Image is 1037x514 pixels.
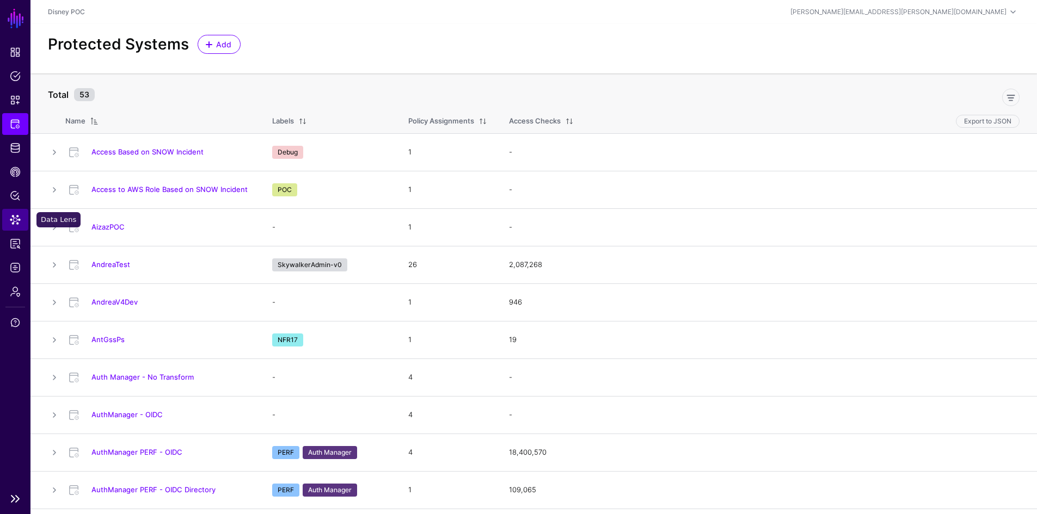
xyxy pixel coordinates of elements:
td: 1 [397,321,498,358]
a: Snippets [2,89,28,111]
a: CAEP Hub [2,161,28,183]
span: PERF [272,446,299,459]
td: 4 [397,396,498,434]
span: Admin [10,286,21,297]
span: Debug [272,146,303,159]
td: - [261,358,397,396]
span: PERF [272,484,299,497]
td: 1 [397,283,498,321]
div: 946 [509,297,1020,308]
a: AndreaV4Dev [91,298,138,306]
div: 109,065 [509,485,1020,496]
div: Data Lens [36,212,81,227]
span: Dashboard [10,47,21,58]
span: CAEP Hub [10,166,21,177]
td: - [261,208,397,246]
span: Policies [10,71,21,82]
td: - [261,396,397,434]
a: AuthManager PERF - OIDC [91,448,182,456]
div: - [509,222,1020,233]
span: Auth Manager [303,484,357,497]
a: Protected Systems [2,113,28,135]
span: Data Lens [10,214,21,225]
a: Access Based on SNOW Incident [91,147,204,156]
button: Export to JSON [956,115,1020,128]
strong: Total [48,89,69,100]
div: 18,400,570 [509,447,1020,458]
div: Policy Assignments [408,116,474,127]
a: AndreaTest [91,260,130,269]
span: POC [272,183,297,196]
div: [PERSON_NAME][EMAIL_ADDRESS][PERSON_NAME][DOMAIN_NAME] [790,7,1007,17]
a: Data Lens [2,209,28,231]
span: NFR17 [272,333,303,346]
td: 1 [397,171,498,208]
div: Access Checks [509,116,561,127]
a: AuthManager PERF - OIDC Directory [91,485,216,494]
span: Reports [10,238,21,249]
a: Admin [2,281,28,302]
small: 53 [74,88,95,101]
div: - [509,147,1020,158]
a: Reports [2,233,28,255]
td: - [261,283,397,321]
div: - [509,410,1020,420]
div: - [509,372,1020,383]
span: Policy Lens [10,190,21,201]
span: Add [215,39,233,50]
div: Labels [272,116,294,127]
span: SkywalkerAdmin-v0 [272,258,347,271]
a: AizazPOC [91,222,125,231]
a: Access to AWS Role Based on SNOW Incident [91,185,248,194]
a: Auth Manager - No Transform [91,373,194,381]
div: 2,087,268 [509,259,1020,270]
span: Support [10,317,21,328]
a: Disney POC [48,8,85,16]
span: Protected Systems [10,119,21,129]
td: 1 [397,471,498,509]
a: Policy Lens [2,185,28,207]
td: 26 [397,246,498,283]
span: Logs [10,262,21,273]
a: AuthManager - OIDC [91,410,163,419]
td: 4 [397,434,498,471]
a: AntGssPs [91,335,125,344]
span: Auth Manager [303,446,357,459]
h2: Protected Systems [48,35,189,54]
a: Dashboard [2,41,28,63]
td: 1 [397,208,498,246]
a: Add [198,35,241,54]
span: Identity Data Fabric [10,143,21,153]
a: Policies [2,65,28,87]
div: 19 [509,335,1020,345]
a: Logs [2,257,28,278]
td: 4 [397,358,498,396]
a: Identity Data Fabric [2,137,28,159]
td: 1 [397,133,498,171]
div: Name [65,116,85,127]
a: SGNL [7,7,25,30]
span: Snippets [10,95,21,106]
div: - [509,184,1020,195]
